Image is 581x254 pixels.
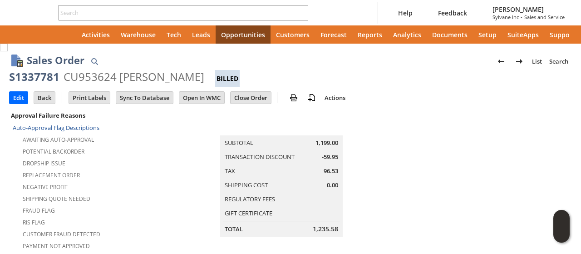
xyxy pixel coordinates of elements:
a: Setup [473,25,502,44]
iframe: Click here to launch Oracle Guided Learning Help Panel [553,210,570,243]
svg: Shortcuts [38,29,49,40]
input: Search [59,7,295,18]
a: Awaiting Auto-Approval [23,136,94,144]
span: 0.00 [327,181,338,189]
a: Warehouse [115,25,161,44]
a: Forecast [315,25,352,44]
a: Fraud Flag [23,207,55,214]
a: Recent Records [11,25,33,44]
a: Transaction Discount [225,153,295,161]
span: Documents [432,30,468,39]
a: Auto-Approval Flag Descriptions [13,124,99,132]
span: 1,235.58 [313,224,338,234]
div: Shortcuts [33,25,54,44]
a: Home [54,25,76,44]
a: RIS flag [23,219,45,226]
span: Reports [358,30,382,39]
input: Close Order [231,92,271,104]
img: add-record.svg [306,92,317,103]
span: Leads [192,30,210,39]
span: 1,199.00 [315,139,338,147]
span: Oracle Guided Learning Widget. To move around, please hold and drag [553,227,570,243]
span: -59.95 [322,153,338,161]
span: Warehouse [121,30,156,39]
a: Gift Certificate [225,209,272,217]
a: Tech [161,25,187,44]
span: Sylvane Inc [492,14,519,20]
a: Dropship Issue [23,159,65,167]
a: Activities [76,25,115,44]
span: - [521,14,522,20]
input: Back [34,92,55,104]
a: Support [544,25,581,44]
span: SuiteApps [507,30,539,39]
a: Subtotal [225,139,253,147]
div: Approval Failure Reasons [9,110,161,121]
a: Tax [225,167,235,175]
a: Replacement Order [23,171,80,179]
span: Opportunities [221,30,265,39]
div: S1337781 [9,70,59,84]
a: Shipping Cost [225,181,268,189]
span: Customers [276,30,310,39]
span: Tech [167,30,181,39]
img: Quick Find [89,56,100,67]
span: Analytics [393,30,421,39]
a: Reports [352,25,388,44]
div: CU953624 [PERSON_NAME] [64,70,204,84]
span: Sales and Service [524,14,565,20]
a: Analytics [388,25,427,44]
input: Edit [10,92,28,104]
span: [PERSON_NAME] [492,5,565,14]
a: Total [225,225,243,233]
svg: Recent Records [16,29,27,40]
a: Customers [271,25,315,44]
span: Setup [478,30,497,39]
input: Sync To Database [116,92,173,104]
span: Forecast [320,30,347,39]
input: Open In WMC [179,92,224,104]
caption: Summary [220,121,343,135]
span: Activities [82,30,110,39]
a: Customer Fraud Detected [23,230,100,238]
span: Feedback [438,9,467,17]
a: Documents [427,25,473,44]
a: Opportunities [216,25,271,44]
div: Billed [215,70,240,87]
a: SuiteApps [502,25,544,44]
span: Help [398,9,413,17]
a: Payment not approved [23,242,90,250]
a: Regulatory Fees [225,195,275,203]
span: Support [550,30,575,39]
a: Shipping Quote Needed [23,195,90,203]
a: Potential Backorder [23,148,84,155]
a: Negative Profit [23,183,68,191]
img: Next [514,56,525,67]
a: Actions [321,94,349,102]
a: Leads [187,25,216,44]
input: Print Labels [69,92,110,104]
img: Previous [496,56,507,67]
a: Search [546,54,572,69]
svg: Home [60,29,71,40]
svg: Search [295,7,306,18]
h1: Sales Order [27,53,84,68]
img: print.svg [288,92,299,103]
a: List [528,54,546,69]
span: 96.53 [324,167,338,175]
